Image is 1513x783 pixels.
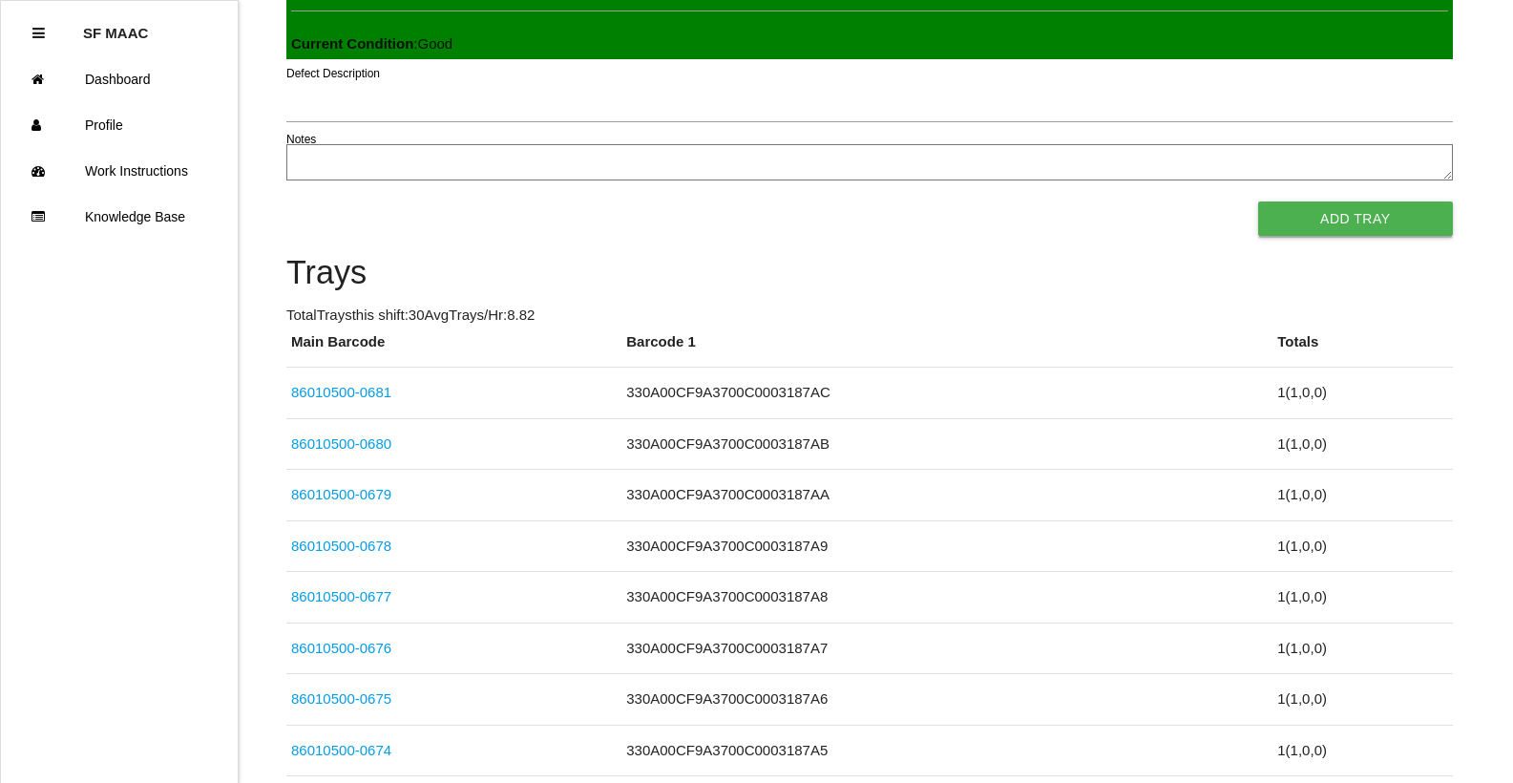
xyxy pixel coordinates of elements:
td: 1 ( 1 , 0 , 0 ) [1272,674,1452,726]
h4: Trays [286,255,1453,291]
td: 1 ( 1 , 0 , 0 ) [1272,470,1452,521]
td: 1 ( 1 , 0 , 0 ) [1272,572,1452,624]
td: 1 ( 1 , 0 , 0 ) [1272,368,1452,419]
a: Profile [1,102,238,148]
td: 330A00CF9A3700C0003187AA [621,470,1272,521]
label: Defect Description [286,65,380,82]
td: 1 ( 1 , 0 , 0 ) [1272,520,1452,572]
button: Add Tray [1258,201,1453,236]
td: 330A00CF9A3700C0003187A8 [621,572,1272,624]
td: 1 ( 1 , 0 , 0 ) [1272,418,1452,470]
td: 330A00CF9A3700C0003187A6 [621,674,1272,726]
th: Totals [1272,331,1452,368]
a: 86010500-0680 [291,435,391,452]
a: 86010500-0681 [291,384,391,400]
span: : Good [291,35,452,52]
b: Current Condition [291,35,413,52]
label: Notes [286,131,316,148]
td: 330A00CF9A3700C0003187A5 [621,725,1272,776]
a: 86010500-0677 [291,588,391,604]
a: Knowledge Base [1,194,238,240]
td: 330A00CF9A3700C0003187AC [621,368,1272,419]
td: 1 ( 1 , 0 , 0 ) [1272,623,1452,674]
a: 86010500-0676 [291,640,391,656]
div: Close [32,11,45,56]
th: Barcode 1 [621,331,1272,368]
a: 86010500-0675 [291,690,391,707]
a: Dashboard [1,56,238,102]
a: Work Instructions [1,148,238,194]
a: 86010500-0679 [291,486,391,502]
td: 330A00CF9A3700C0003187A9 [621,520,1272,572]
a: 86010500-0678 [291,538,391,554]
td: 330A00CF9A3700C0003187A7 [621,623,1272,674]
td: 330A00CF9A3700C0003187AB [621,418,1272,470]
p: Total Trays this shift: 30 Avg Trays /Hr: 8.82 [286,305,1453,327]
th: Main Barcode [286,331,621,368]
td: 1 ( 1 , 0 , 0 ) [1272,725,1452,776]
p: SF MAAC [83,11,148,41]
a: 86010500-0674 [291,742,391,758]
